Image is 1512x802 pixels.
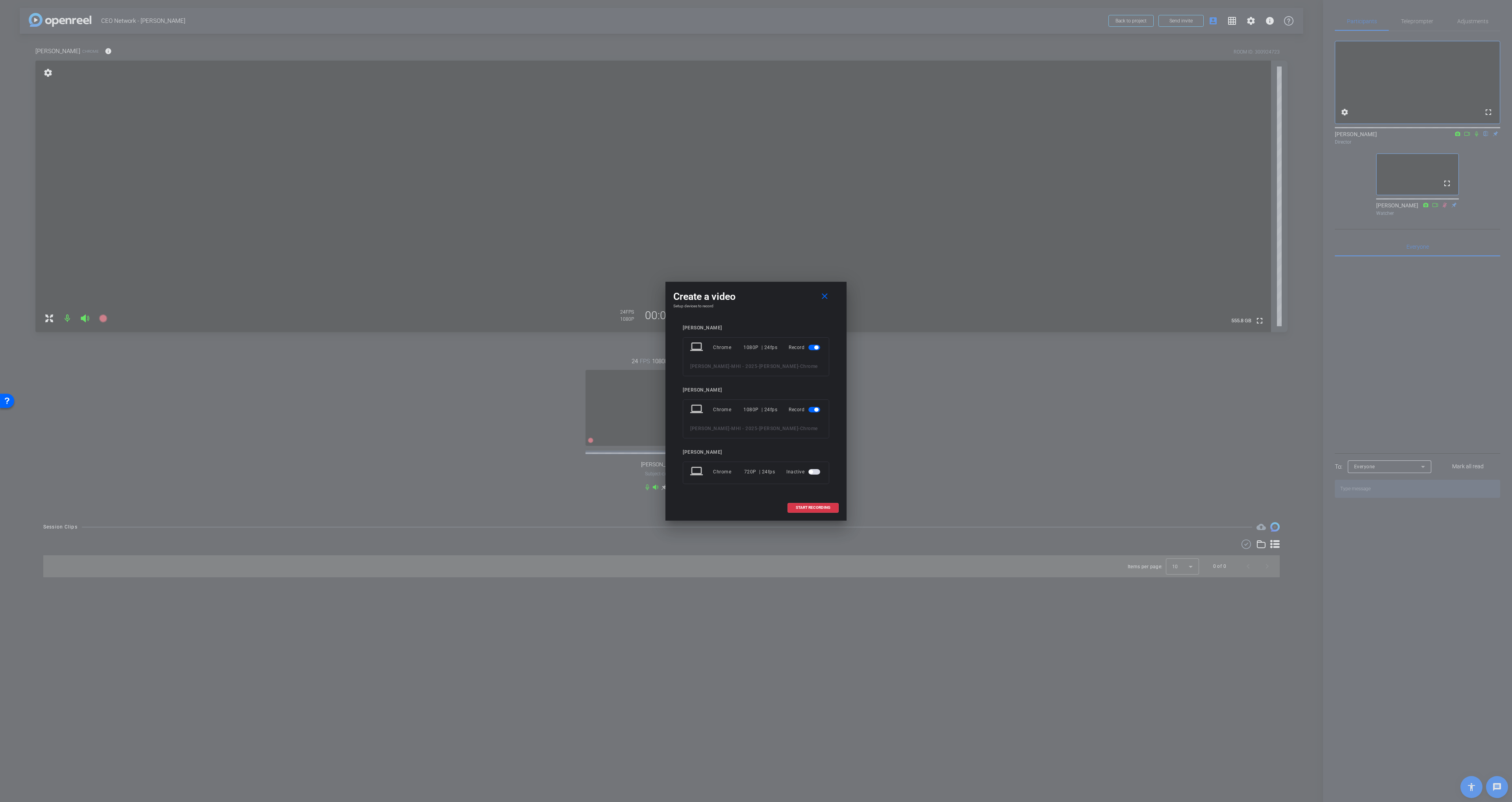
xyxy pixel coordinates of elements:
[757,364,759,369] span: -
[786,465,822,479] div: Inactive
[690,364,730,369] span: [PERSON_NAME]
[731,426,757,431] span: MHI - 2025
[820,292,830,301] mat-icon: close
[759,364,799,369] span: [PERSON_NAME]
[798,364,800,369] span: -
[789,403,822,417] div: Record
[713,465,744,479] div: Chrome
[713,340,743,355] div: Chrome
[744,465,775,479] div: 720P | 24fps
[731,364,757,369] span: MHI - 2025
[683,325,829,331] div: [PERSON_NAME]
[800,364,818,369] span: Chrome
[713,403,743,417] div: Chrome
[690,426,730,431] span: [PERSON_NAME]
[743,340,777,355] div: 1080P | 24fps
[673,304,839,309] h4: Setup devices to record
[730,426,732,431] span: -
[673,290,839,304] div: Create a video
[683,387,829,393] div: [PERSON_NAME]
[759,426,799,431] span: [PERSON_NAME]
[743,403,777,417] div: 1080P | 24fps
[690,403,704,417] mat-icon: laptop
[798,426,800,431] span: -
[683,449,829,455] div: [PERSON_NAME]
[787,503,839,513] button: START RECORDING
[789,340,822,355] div: Record
[730,364,732,369] span: -
[690,465,704,479] mat-icon: laptop
[757,426,759,431] span: -
[800,426,818,431] span: Chrome
[796,506,830,510] span: START RECORDING
[690,340,704,355] mat-icon: laptop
